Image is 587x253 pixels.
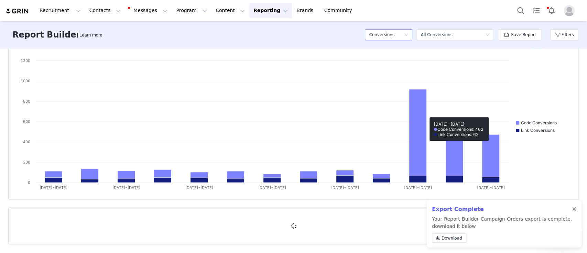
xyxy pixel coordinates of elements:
a: Brands [292,3,319,18]
text: 400 [23,139,30,144]
text: Link Conversions [521,128,555,133]
text: [DATE]-[DATE] [477,185,505,190]
h3: Report Builder [12,29,80,41]
button: Notifications [544,3,559,18]
i: icon: down [404,33,408,38]
button: Search [513,3,528,18]
text: Code Conversions [521,120,557,125]
text: [DATE]-[DATE] [40,185,67,190]
text: [DATE]-[DATE] [185,185,213,190]
button: Profile [559,5,581,16]
a: Tasks [529,3,544,18]
text: [DATE]-[DATE] [404,185,432,190]
span: Download [442,235,462,241]
h5: Conversions [369,30,394,40]
text: 1200 [21,58,30,63]
button: Reporting [249,3,292,18]
text: 600 [23,119,30,124]
text: [DATE]-[DATE] [112,185,140,190]
text: [DATE]-[DATE] [258,185,286,190]
button: Program [172,3,211,18]
h2: Export Complete [432,205,572,213]
text: 1000 [21,78,30,83]
button: Messages [125,3,172,18]
text: 200 [23,160,30,165]
div: All Conversions [421,30,452,40]
button: Content [211,3,249,18]
button: Filters [550,29,579,40]
p: Your Report Builder Campaign Orders export is complete, download it below [432,215,572,245]
button: Contacts [85,3,125,18]
button: Recruitment [35,3,85,18]
text: 800 [23,99,30,104]
text: 0 [28,180,30,185]
text: [DATE]-[DATE] [331,185,359,190]
article: Conversions [8,208,579,244]
a: Community [320,3,359,18]
div: Tooltip anchor [78,32,104,39]
a: Download [432,233,466,243]
button: Save Report [498,29,542,40]
img: placeholder-profile.jpg [564,5,575,16]
i: icon: down [486,33,490,38]
img: grin logo [6,8,30,14]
